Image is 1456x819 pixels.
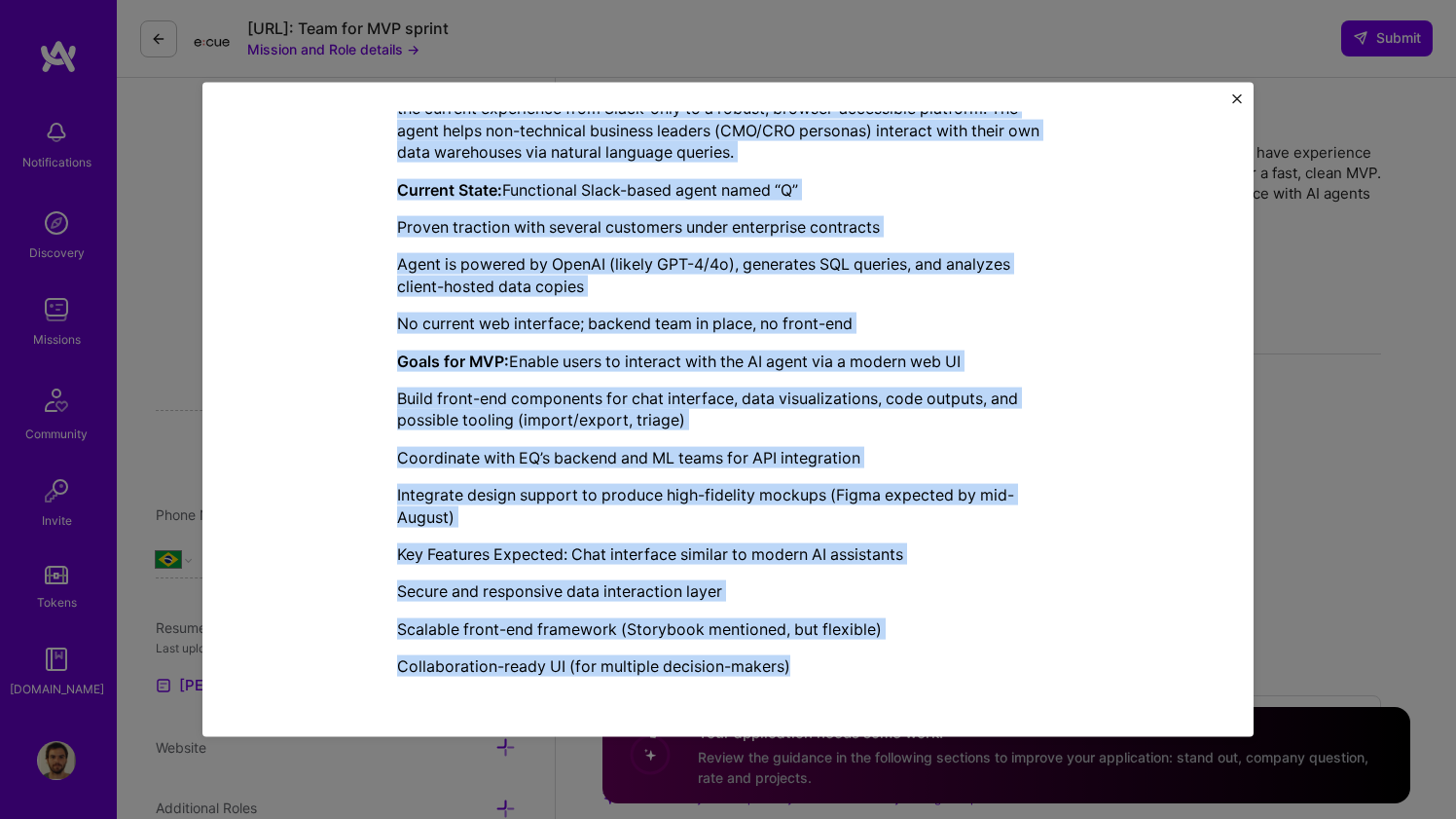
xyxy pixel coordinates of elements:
[397,388,1059,431] p: Build front-end components for chat interface, data visualizations, code outputs, and possible to...
[1232,93,1242,114] button: Close
[397,351,509,370] strong: Goals for MVP:
[397,179,502,199] strong: Current State:
[397,216,1059,238] p: Proven traction with several customers under enterprise contracts
[397,350,1059,371] p: Enable users to interact with the AI agent via a modern web UI
[397,655,1059,677] p: Collaboration-ready UI (for multiple decision-makers)
[397,617,1059,639] p: Scalable front-end framework (Storybook mentioned, but flexible)
[397,178,1059,200] p: Functional Slack-based agent named “Q”
[397,446,1059,467] p: Coordinate with EQ’s backend and ML teams for API integration
[397,580,1059,602] p: Secure and responsive data interaction layer
[397,484,1059,528] p: Integrate design support to produce high-fidelity mockups (Figma expected by mid-August)
[397,543,1059,565] p: Key Features Expected: Chat interface similar to modern AI assistants
[397,313,1059,334] p: No current web interface; backend team in place, no front-end
[397,75,1059,163] p: Objective: Build a web-based MVP for EQ’s AI-powered data analysis agent, transitioning the curre...
[397,253,1059,297] p: Agent is powered by OpenAI (likely GPT-4/4o), generates SQL queries, and analyzes client-hosted d...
